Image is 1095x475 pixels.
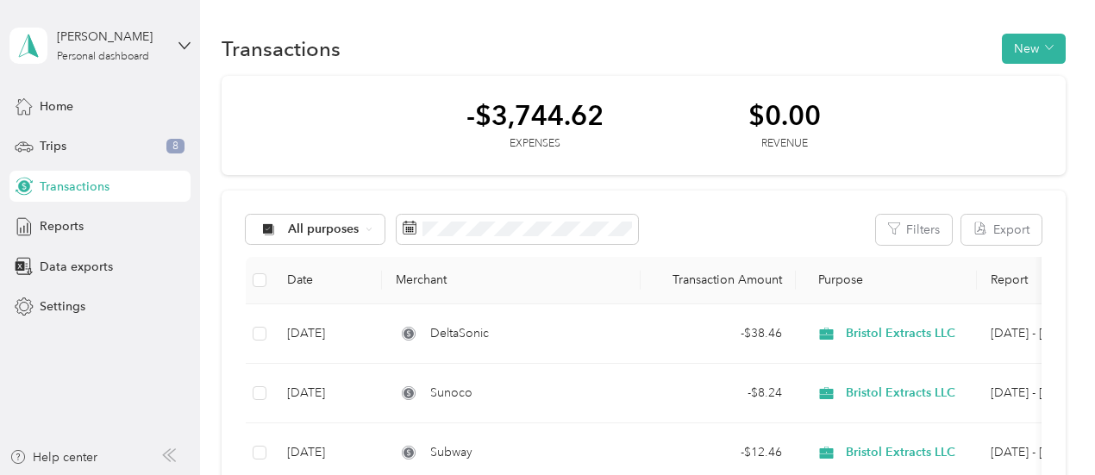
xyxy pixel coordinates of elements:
th: Transaction Amount [641,257,796,304]
h1: Transactions [222,40,341,58]
button: New [1002,34,1066,64]
button: Filters [876,215,952,245]
button: Export [961,215,1042,245]
div: -$3,744.62 [466,100,604,130]
span: Subway [430,443,472,462]
span: Trips [40,137,66,155]
span: Purpose [810,272,864,287]
span: Data exports [40,258,113,276]
div: Expenses [466,136,604,152]
div: Personal dashboard [57,52,149,62]
span: DeltaSonic [430,324,489,343]
td: [DATE] [273,304,382,364]
span: Settings [40,297,85,316]
span: All purposes [288,223,360,235]
span: Sunoco [430,384,472,403]
div: - $12.46 [654,443,782,462]
td: [DATE] [273,364,382,423]
th: Merchant [382,257,641,304]
span: Bristol Extracts LLC [846,443,955,462]
span: Bristol Extracts LLC [846,384,955,403]
th: Date [273,257,382,304]
div: Revenue [748,136,821,152]
span: Transactions [40,178,109,196]
div: $0.00 [748,100,821,130]
div: [PERSON_NAME] [57,28,165,46]
span: Reports [40,217,84,235]
span: 8 [166,139,185,154]
div: - $8.24 [654,384,782,403]
div: - $38.46 [654,324,782,343]
span: Home [40,97,73,116]
span: Bristol Extracts LLC [846,324,955,343]
iframe: Everlance-gr Chat Button Frame [998,378,1095,475]
button: Help center [9,448,97,466]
